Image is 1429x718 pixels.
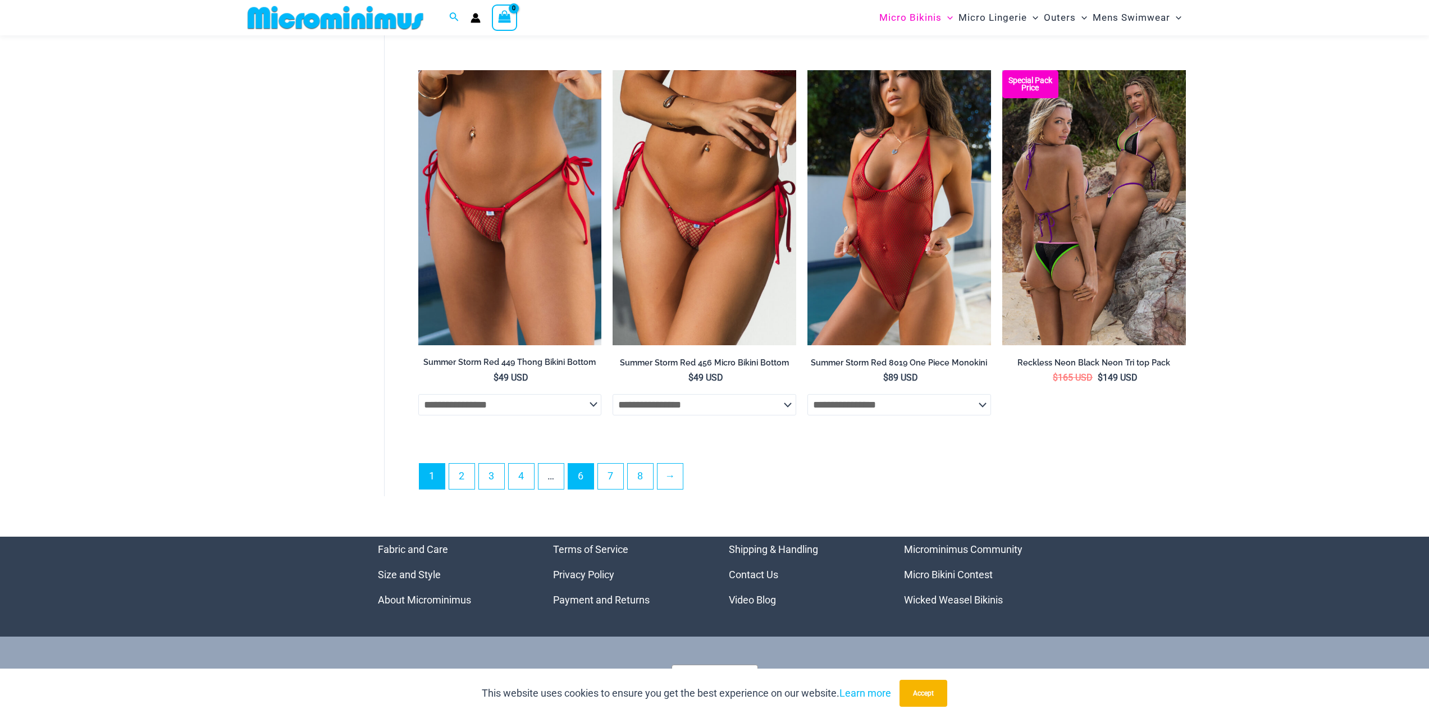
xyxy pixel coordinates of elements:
a: Shipping & Handling [729,543,818,555]
span: … [538,464,564,489]
a: Summer Storm Red 8019 One Piece 04Summer Storm Red 8019 One Piece 03Summer Storm Red 8019 One Pie... [807,70,991,345]
a: Page 6 [568,464,593,489]
span: $ [883,372,888,383]
aside: Footer Widget 1 [378,537,526,612]
a: Page 8 [628,464,653,489]
a: Reckless Neon Black Neon Tri top Pack [1002,358,1186,372]
a: Privacy Policy [553,569,614,580]
a: About Microminimus [378,594,471,606]
img: Summer Storm Red 456 Micro 02 [613,70,796,345]
nav: Menu [378,537,526,612]
a: Tri Top Pack Bottoms BBottoms B [1002,70,1186,345]
a: Terms of Service [553,543,628,555]
span: Menu Toggle [942,3,953,32]
b: Special Pack Price [1002,77,1058,92]
a: Page 3 [479,464,504,489]
a: Fabric and Care [378,543,448,555]
span: Page 1 [419,464,445,489]
a: Search icon link [449,11,459,25]
nav: Menu [729,537,876,612]
span: $ [688,372,693,383]
span: $ [494,372,499,383]
a: Summer Storm Red 449 Thong 01Summer Storm Red 449 Thong 03Summer Storm Red 449 Thong 03 [418,70,602,345]
a: Learn more [839,687,891,699]
h2: Summer Storm Red 449 Thong Bikini Bottom [418,357,602,368]
a: Page 7 [598,464,623,489]
button: Accept [900,680,947,707]
span: Micro Bikinis [879,3,942,32]
h2: Reckless Neon Black Neon Tri top Pack [1002,358,1186,368]
a: View Shopping Cart, empty [492,4,518,30]
a: OutersMenu ToggleMenu Toggle [1041,3,1090,32]
nav: Site Navigation [875,2,1186,34]
bdi: 49 USD [494,372,528,383]
a: Wicked Weasel Bikinis [904,594,1003,606]
span: $ [1053,372,1058,383]
span: Menu Toggle [1076,3,1087,32]
a: Summer Storm Red 456 Micro 02Summer Storm Red 456 Micro 03Summer Storm Red 456 Micro 03 [613,70,796,345]
a: Account icon link [471,13,481,23]
span: Menu Toggle [1027,3,1038,32]
bdi: 89 USD [883,372,918,383]
span: Micro Lingerie [958,3,1027,32]
nav: Product Pagination [418,463,1186,496]
bdi: 149 USD [1098,372,1138,383]
img: Tri Top Pack [1002,70,1186,345]
a: Contact Us [729,569,778,580]
aside: Footer Widget 2 [553,537,701,612]
a: → [658,464,683,489]
img: MM SHOP LOGO FLAT [243,5,428,30]
aside: Footer Widget 3 [729,537,876,612]
a: Size and Style [378,569,441,580]
img: Summer Storm Red 449 Thong 01 [418,70,602,345]
bdi: 49 USD [688,372,723,383]
h2: Summer Storm Red 8019 One Piece Monokini [807,358,991,368]
a: Summer Storm Red 8019 One Piece Monokini [807,358,991,372]
img: Summer Storm Red 8019 One Piece 04 [807,70,991,345]
span: Mens Swimwear [1093,3,1170,32]
a: Page 4 [509,464,534,489]
span: $ [1098,372,1103,383]
p: This website uses cookies to ensure you get the best experience on our website. [482,685,891,702]
a: Payment and Returns [553,594,650,606]
a: Mens SwimwearMenu ToggleMenu Toggle [1090,3,1184,32]
aside: Footer Widget 4 [904,537,1052,612]
a: Micro Bikini Contest [904,569,993,580]
a: Microminimus Community [904,543,1022,555]
a: Micro BikinisMenu ToggleMenu Toggle [876,3,956,32]
nav: Menu [904,537,1052,612]
bdi: 165 USD [1053,372,1093,383]
span: Menu Toggle [1170,3,1181,32]
a: Page 2 [449,464,474,489]
nav: Menu [553,537,701,612]
a: Summer Storm Red 449 Thong Bikini Bottom [418,357,602,372]
span: Outers [1044,3,1076,32]
h2: Summer Storm Red 456 Micro Bikini Bottom [613,358,796,368]
a: Micro LingerieMenu ToggleMenu Toggle [956,3,1041,32]
a: Summer Storm Red 456 Micro Bikini Bottom [613,358,796,372]
a: Video Blog [729,594,776,606]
